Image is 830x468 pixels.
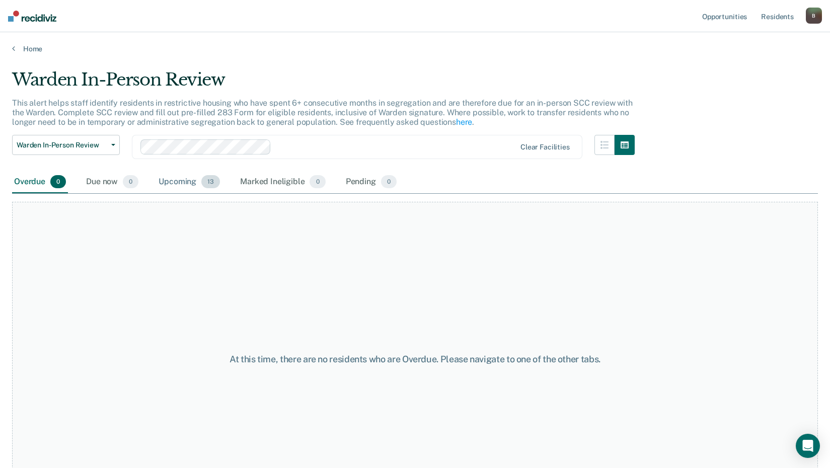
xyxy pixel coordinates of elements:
[84,171,140,193] div: Due now0
[310,175,325,188] span: 0
[12,98,633,127] p: This alert helps staff identify residents in restrictive housing who have spent 6+ consecutive mo...
[17,141,107,149] span: Warden In-Person Review
[8,11,56,22] img: Recidiviz
[238,171,328,193] div: Marked Ineligible0
[157,171,222,193] div: Upcoming13
[201,175,220,188] span: 13
[344,171,399,193] div: Pending0
[12,135,120,155] button: Warden In-Person Review
[12,171,68,193] div: Overdue0
[796,434,820,458] div: Open Intercom Messenger
[806,8,822,24] button: B
[12,69,635,98] div: Warden In-Person Review
[456,117,472,127] a: here
[520,143,570,151] div: Clear facilities
[381,175,397,188] span: 0
[12,44,818,53] a: Home
[123,175,138,188] span: 0
[214,354,617,365] div: At this time, there are no residents who are Overdue. Please navigate to one of the other tabs.
[50,175,66,188] span: 0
